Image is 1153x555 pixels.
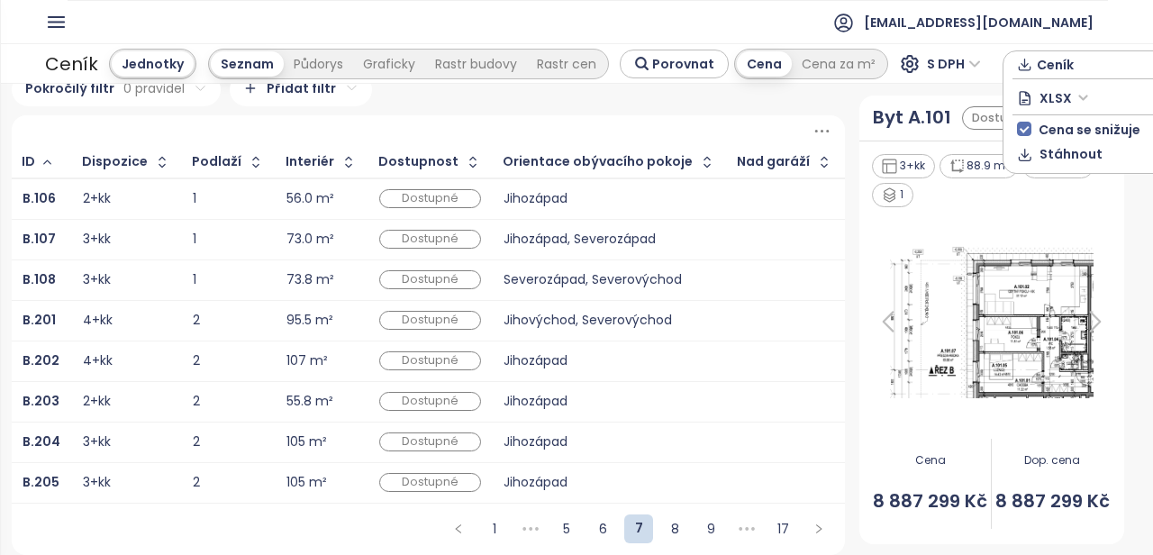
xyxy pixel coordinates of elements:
b: B.201 [23,311,56,329]
div: 1 [193,274,264,286]
b: B.205 [23,473,59,491]
a: 5 [553,515,580,542]
span: S DPH [927,50,981,77]
span: 8 887 299 Kč [870,487,991,515]
div: Dostupné [379,351,481,370]
a: 7 [624,514,653,541]
div: Dispozice [82,156,148,168]
div: 1 [193,233,264,245]
div: 2 [193,355,264,367]
b: B.107 [23,230,56,248]
div: Interiér [286,156,334,168]
li: 1 [480,514,509,543]
div: Dostupné [379,189,481,208]
li: Následující strana [804,514,833,543]
div: Orientace obývacího pokoje [503,156,693,168]
span: left [453,523,464,534]
a: 6 [589,515,616,542]
div: Rastr cen [527,51,606,77]
div: 2 [193,314,264,326]
div: Jihovýchod, Severovýchod [504,314,715,326]
div: Dostupné [379,392,481,411]
div: Jihozápad [504,193,715,205]
div: Cena [737,51,792,77]
b: B.202 [23,351,59,369]
div: Dostupné [379,473,481,492]
div: Ceník [45,48,98,80]
div: 107 m² [286,355,328,367]
li: 6 [588,514,617,543]
div: 2+kk [83,193,111,205]
a: 17 [769,515,796,542]
div: 3+kk [83,274,111,286]
b: B.106 [23,189,56,207]
div: Dostupnost [378,156,458,168]
div: Dostupné [379,270,481,289]
li: Předchozích 5 stran [516,514,545,543]
div: Nad garáží [737,156,810,168]
div: 73.0 m² [286,233,334,245]
div: 2 [193,396,264,407]
li: Předchozí strana [444,514,473,543]
b: B.204 [23,432,60,450]
button: right [804,514,833,543]
span: [EMAIL_ADDRESS][DOMAIN_NAME] [864,1,1094,44]
div: Podlaží [192,156,241,168]
div: Pokročilý filtr [12,73,221,106]
div: Přidat filtr [230,73,372,106]
div: Dostupné [379,230,481,249]
a: Byt A.101 [873,104,951,132]
span: Stáhnout [1040,144,1103,164]
li: 17 [768,514,797,543]
span: 8 887 299 Kč [992,487,1112,515]
div: Dostupné [962,106,1040,131]
span: ••• [516,514,545,543]
li: 8 [660,514,689,543]
a: 1 [481,515,508,542]
div: Jihozápad [504,477,715,488]
div: Dostupné [379,432,481,451]
div: ID [22,156,35,168]
b: B.108 [23,270,56,288]
div: 56.0 m² [286,193,334,205]
span: 0 pravidel [123,78,185,98]
a: B.205 [23,477,59,488]
span: Ceník [1037,51,1153,78]
span: Porovnat [652,54,714,74]
div: 95.5 m² [286,314,333,326]
div: Graficky [353,51,425,77]
li: 7 [624,514,653,543]
a: B.108 [23,274,56,286]
div: Severozápad, Severovýchod [504,274,715,286]
span: Cena se snižuje [1039,121,1140,139]
div: 1 [193,193,264,205]
div: 2 [193,477,264,488]
div: 2+kk [83,396,111,407]
a: B.106 [23,193,56,205]
li: 9 [696,514,725,543]
div: 2 [193,436,264,448]
div: Cena za m² [792,51,885,77]
a: 8 [661,515,688,542]
img: Floor plan [870,241,1113,404]
div: Rastr budovy [425,51,527,77]
div: Jihozápad, Severozápad [504,233,715,245]
div: 4+kk [83,355,113,367]
a: B.202 [23,355,59,367]
a: 9 [697,515,724,542]
div: Půdorys [284,51,353,77]
span: right [813,523,824,534]
button: left [444,514,473,543]
b: B.203 [23,392,59,410]
div: 88.9 m² [940,154,1019,178]
li: 5 [552,514,581,543]
div: 55.8 m² [286,396,333,407]
span: Dop. cena [992,452,1112,469]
